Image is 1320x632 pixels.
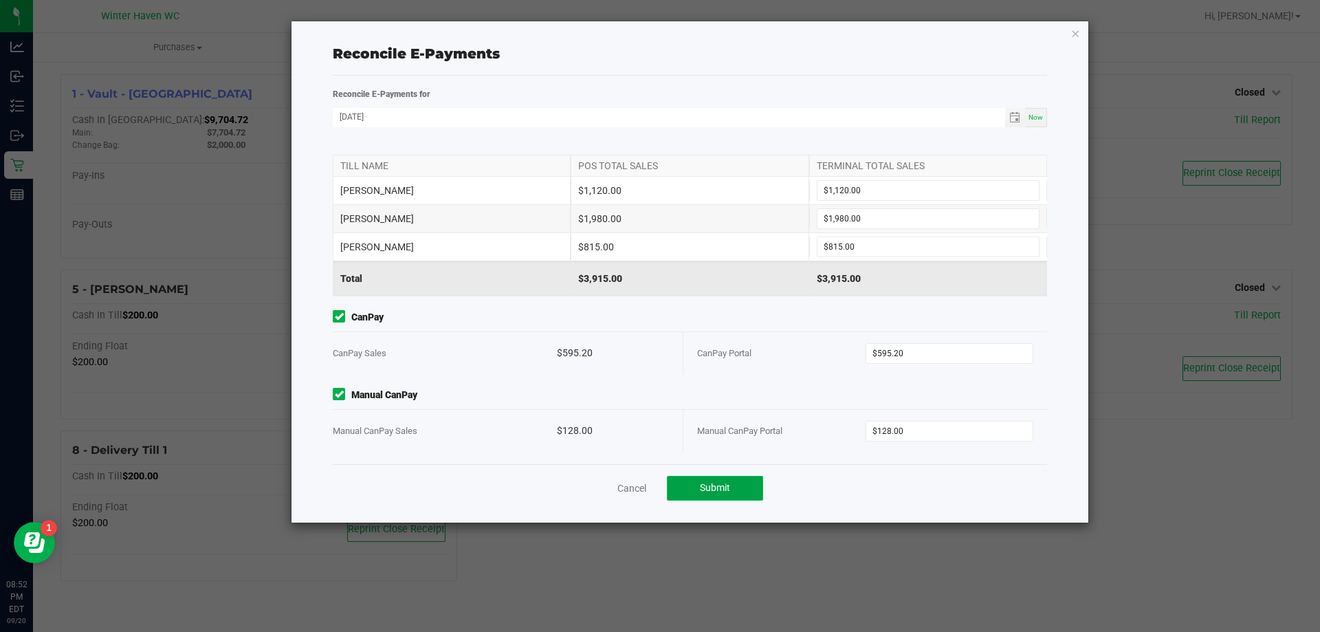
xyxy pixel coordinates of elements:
[333,43,1047,64] div: Reconcile E-Payments
[1028,113,1043,121] span: Now
[1005,108,1025,127] span: Toggle calendar
[351,310,384,325] strong: CanPay
[333,89,430,99] strong: Reconcile E-Payments for
[809,261,1047,296] div: $3,915.00
[557,332,669,374] div: $595.20
[697,426,782,436] span: Manual CanPay Portal
[697,348,751,358] span: CanPay Portal
[333,310,351,325] form-toggle: Include in reconciliation
[333,205,571,232] div: [PERSON_NAME]
[333,348,386,358] span: CanPay Sales
[809,155,1047,176] div: TERMINAL TOTAL SALES
[571,261,808,296] div: $3,915.00
[333,426,417,436] span: Manual CanPay Sales
[14,522,55,563] iframe: Resource center
[667,476,763,501] button: Submit
[351,388,417,402] strong: Manual CanPay
[617,481,646,495] a: Cancel
[41,520,57,536] iframe: Resource center unread badge
[557,410,669,452] div: $128.00
[333,155,571,176] div: TILL NAME
[571,205,808,232] div: $1,980.00
[333,261,571,296] div: Total
[333,388,351,402] form-toggle: Include in reconciliation
[333,108,1005,125] input: Date
[333,233,571,261] div: [PERSON_NAME]
[700,482,730,493] span: Submit
[571,155,808,176] div: POS TOTAL SALES
[333,177,571,204] div: [PERSON_NAME]
[571,177,808,204] div: $1,120.00
[571,233,808,261] div: $815.00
